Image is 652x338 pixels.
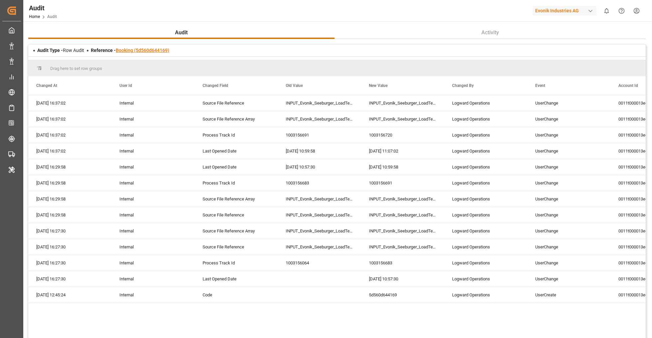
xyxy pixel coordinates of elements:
[527,207,610,223] div: UserChange
[527,95,610,111] div: UserChange
[527,111,610,127] div: UserChange
[28,175,111,191] div: [DATE] 16:29:58
[111,271,195,287] div: Internal
[527,239,610,255] div: UserChange
[195,191,278,207] div: Source File Reference Array
[28,191,111,207] div: [DATE] 16:29:58
[527,223,610,239] div: UserChange
[28,223,111,239] div: [DATE] 16:27:30
[28,26,335,39] button: Audit
[203,83,228,88] span: Changed Field
[278,255,361,271] div: 1003156064
[28,143,111,159] div: [DATE] 16:37:02
[111,287,195,303] div: Internal
[278,159,361,175] div: [DATE] 10:57:30
[361,191,444,207] div: INPUT_Evonik_Seeburger_LoadTenderOcean_1003156064_20250918090901795.xml,INPUT_Evonik_Seeburger_Lo...
[444,207,527,223] div: Logward Operations
[111,255,195,271] div: Internal
[444,95,527,111] div: Logward Operations
[278,95,361,111] div: INPUT_Evonik_Seeburger_LoadTenderOcean_1003156691_20250918125708933.xml
[361,159,444,175] div: [DATE] 10:59:58
[444,255,527,271] div: Logward Operations
[278,143,361,159] div: [DATE] 10:59:58
[369,83,388,88] span: New Value
[37,48,63,53] span: Audit Type -
[444,143,527,159] div: Logward Operations
[29,3,57,13] div: Audit
[119,83,132,88] span: User Id
[444,223,527,239] div: Logward Operations
[361,223,444,239] div: INPUT_Evonik_Seeburger_LoadTenderOcean_1003156064_20250918090901795.xml,INPUT_Evonik_Seeburger_Lo...
[444,159,527,175] div: Logward Operations
[444,271,527,287] div: Logward Operations
[444,287,527,303] div: Logward Operations
[533,4,599,17] button: Evonik Industries AG
[286,83,303,88] span: Old Value
[278,207,361,223] div: INPUT_Evonik_Seeburger_LoadTenderOcean_1003156683_20250918125449915.xml
[361,127,444,143] div: 1003156720
[361,143,444,159] div: [DATE] 11:07:02
[111,175,195,191] div: Internal
[361,239,444,255] div: INPUT_Evonik_Seeburger_LoadTenderOcean_1003156683_20250918125449915.xml
[278,127,361,143] div: 1003156691
[195,271,278,287] div: Last Opened Date
[618,83,638,88] span: Account Id
[28,207,111,223] div: [DATE] 16:29:58
[195,223,278,239] div: Source File Reference Array
[278,239,361,255] div: INPUT_Evonik_Seeburger_LoadTenderOcean_1003156064_20250918090901795.xml
[361,95,444,111] div: INPUT_Evonik_Seeburger_LoadTenderOcean_1003156720_20250918130442573.xml
[614,3,629,18] button: Help Center
[36,83,57,88] span: Changed At
[111,191,195,207] div: Internal
[444,111,527,127] div: Logward Operations
[361,255,444,271] div: 1003156683
[37,47,84,54] div: Row Audit
[195,175,278,191] div: Process Track Id
[361,287,444,303] div: 5d560d644169
[195,239,278,255] div: Source File Reference
[195,255,278,271] div: Process Track Id
[172,29,190,37] span: Audit
[535,83,545,88] span: Event
[278,111,361,127] div: INPUT_Evonik_Seeburger_LoadTenderOcean_1003156064_20250918090901795.xml,INPUT_Evonik_Seeburger_Lo...
[195,207,278,223] div: Source File Reference
[28,159,111,175] div: [DATE] 16:29:58
[444,175,527,191] div: Logward Operations
[479,29,502,37] span: Activity
[527,271,610,287] div: UserChange
[527,175,610,191] div: UserChange
[111,159,195,175] div: Internal
[444,239,527,255] div: Logward Operations
[361,175,444,191] div: 1003156691
[527,159,610,175] div: UserChange
[91,48,169,53] span: Reference -
[335,26,646,39] button: Activity
[28,127,111,143] div: [DATE] 16:37:02
[195,287,278,303] div: Code
[28,111,111,127] div: [DATE] 16:37:02
[111,95,195,111] div: Internal
[195,127,278,143] div: Process Track Id
[599,3,614,18] button: show 0 new notifications
[111,207,195,223] div: Internal
[527,255,610,271] div: UserChange
[28,255,111,271] div: [DATE] 16:27:30
[533,6,596,16] div: Evonik Industries AG
[444,191,527,207] div: Logward Operations
[28,287,111,303] div: [DATE] 12:45:24
[111,111,195,127] div: Internal
[195,143,278,159] div: Last Opened Date
[28,239,111,255] div: [DATE] 16:27:30
[50,66,102,71] span: Drag here to set row groups
[28,271,111,287] div: [DATE] 16:27:30
[29,14,40,19] a: Home
[278,191,361,207] div: INPUT_Evonik_Seeburger_LoadTenderOcean_1003156064_20250918090901795.xml,INPUT_Evonik_Seeburger_Lo...
[195,159,278,175] div: Last Opened Date
[361,207,444,223] div: INPUT_Evonik_Seeburger_LoadTenderOcean_1003156691_20250918125708933.xml
[278,175,361,191] div: 1003156683
[111,127,195,143] div: Internal
[527,287,610,303] div: UserCreate
[527,191,610,207] div: UserChange
[361,111,444,127] div: INPUT_Evonik_Seeburger_LoadTenderOcean_1003156064_20250918090901795.xml,INPUT_Evonik_Seeburger_Lo...
[278,223,361,239] div: INPUT_Evonik_Seeburger_LoadTenderOcean_1003156064_20250918090901795.xml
